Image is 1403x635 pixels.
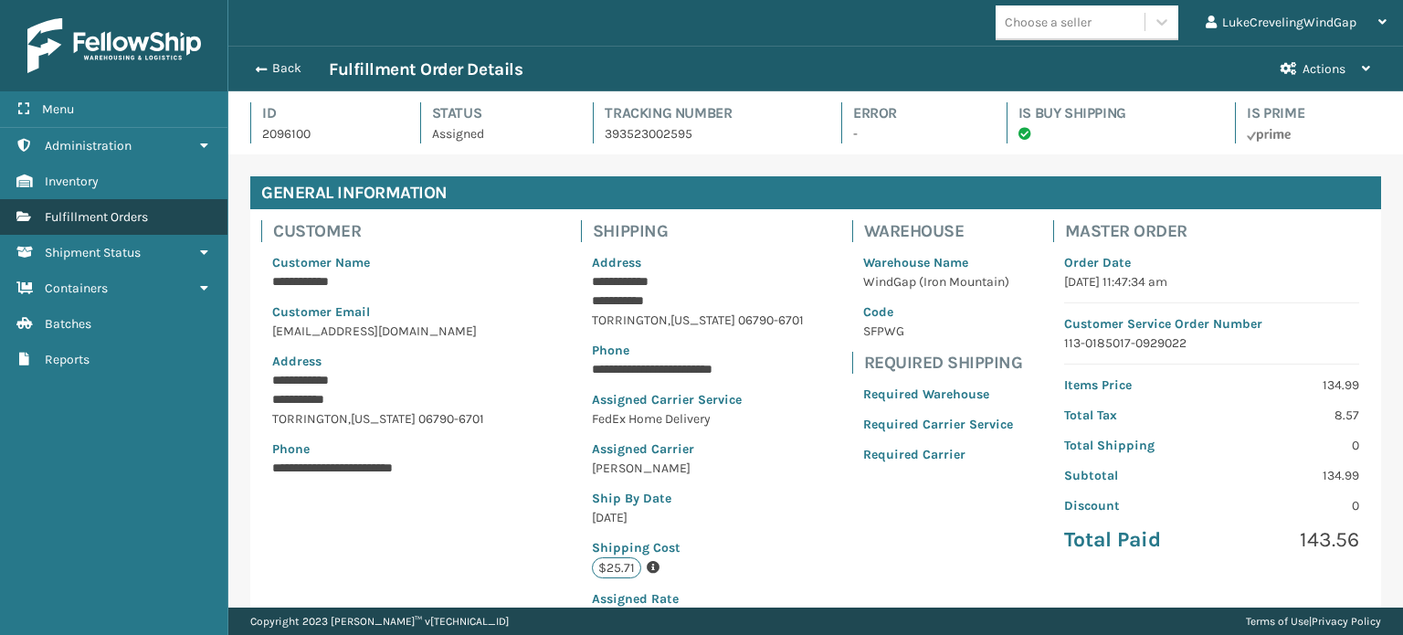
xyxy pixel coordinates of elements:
p: Subtotal [1064,466,1201,485]
button: Actions [1264,47,1387,91]
h4: Warehouse [864,220,1024,242]
span: Containers [45,280,108,296]
span: Address [592,255,641,270]
span: Fulfillment Orders [45,209,148,225]
p: 0 [1222,436,1359,455]
a: Terms of Use [1246,615,1309,628]
span: , [348,411,351,427]
p: Code [863,302,1013,322]
p: Copyright 2023 [PERSON_NAME]™ v [TECHNICAL_ID] [250,608,509,635]
span: , [668,312,670,328]
img: logo [27,18,201,73]
span: Actions [1303,61,1345,77]
p: 393523002595 [605,124,808,143]
p: Items Price [1064,376,1201,395]
h4: Required Shipping [864,352,1024,374]
p: Assigned Carrier Service [592,390,812,409]
span: Shipment Status [45,245,141,260]
p: [PERSON_NAME] [592,459,812,478]
p: Required Warehouse [863,385,1013,404]
span: Reports [45,352,90,367]
h4: General Information [250,176,1381,209]
h4: Customer [273,220,552,242]
span: Menu [42,101,74,117]
p: $25.71 [592,557,641,578]
span: Inventory [45,174,99,189]
p: Discount [1064,496,1201,515]
h4: Status [432,102,561,124]
p: Required Carrier [863,445,1013,464]
span: Administration [45,138,132,153]
p: Shipping Cost [592,538,812,557]
h4: Is Prime [1247,102,1381,124]
p: 0 [1222,496,1359,515]
p: Customer Name [272,253,541,272]
p: Warehouse Name [863,253,1013,272]
span: 06790-6701 [738,312,804,328]
button: Back [245,60,329,77]
p: Total Paid [1064,526,1201,554]
p: Required Carrier Service [863,415,1013,434]
p: Ship By Date [592,489,812,508]
p: Assigned Rate [592,589,812,609]
p: Phone [272,439,541,459]
span: TORRINGTON [592,312,668,328]
p: Customer Service Order Number [1064,314,1359,333]
p: 8.57 [1222,406,1359,425]
span: Address [272,354,322,369]
p: [DATE] 11:47:34 am [1064,272,1359,291]
div: Choose a seller [1005,13,1092,32]
p: Assigned [432,124,561,143]
p: - [853,124,974,143]
div: | [1246,608,1381,635]
p: Phone [592,341,812,360]
h4: Error [853,102,974,124]
p: Assigned Carrier [592,439,812,459]
h4: Shipping [593,220,823,242]
p: Customer Email [272,302,541,322]
p: 113-0185017-0929022 [1064,333,1359,353]
span: [US_STATE] [351,411,416,427]
p: 134.99 [1222,376,1359,395]
p: WindGap (Iron Mountain) [863,272,1013,291]
h4: Master Order [1065,220,1370,242]
p: 2096100 [262,124,387,143]
span: 06790-6701 [418,411,484,427]
p: Total Tax [1064,406,1201,425]
h4: Id [262,102,387,124]
h3: Fulfillment Order Details [329,58,522,80]
span: [US_STATE] [670,312,735,328]
p: FedEx Home Delivery [592,409,812,429]
span: Batches [45,316,91,332]
p: 134.99 [1222,466,1359,485]
p: Order Date [1064,253,1359,272]
p: [DATE] [592,508,812,527]
span: TORRINGTON [272,411,348,427]
a: Privacy Policy [1312,615,1381,628]
p: SFPWG [863,322,1013,341]
h4: Tracking Number [605,102,808,124]
h4: Is Buy Shipping [1018,102,1203,124]
p: Total Shipping [1064,436,1201,455]
p: [EMAIL_ADDRESS][DOMAIN_NAME] [272,322,541,341]
p: 143.56 [1222,526,1359,554]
